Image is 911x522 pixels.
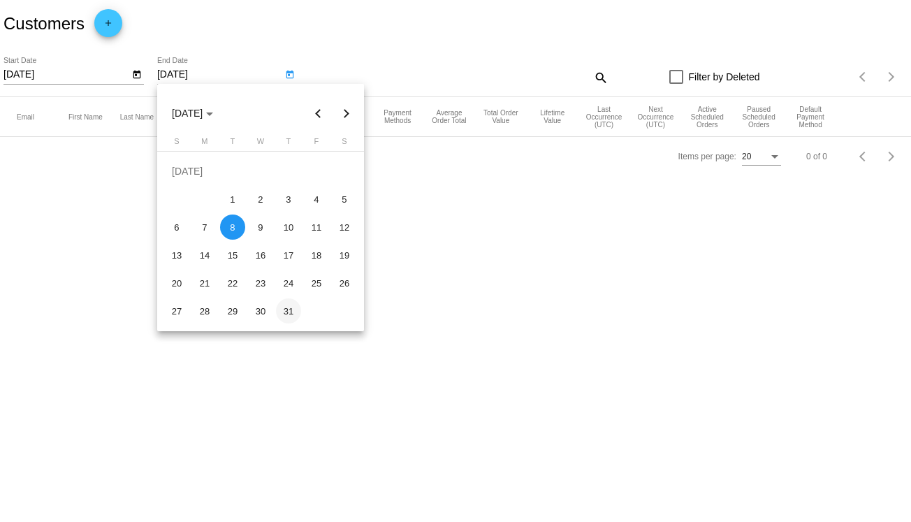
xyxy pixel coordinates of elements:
[192,242,217,268] div: 14
[305,99,333,127] button: Previous month
[192,270,217,296] div: 21
[276,215,301,240] div: 10
[275,137,303,151] th: Thursday
[276,270,301,296] div: 24
[304,270,329,296] div: 25
[191,213,219,241] td: July 7, 2025
[275,185,303,213] td: July 3, 2025
[219,185,247,213] td: July 1, 2025
[333,99,360,127] button: Next month
[219,241,247,269] td: July 15, 2025
[161,99,224,127] button: Choose month and year
[220,215,245,240] div: 8
[220,270,245,296] div: 22
[191,269,219,297] td: July 21, 2025
[248,215,273,240] div: 9
[303,241,330,269] td: July 18, 2025
[247,269,275,297] td: July 23, 2025
[247,137,275,151] th: Wednesday
[247,297,275,325] td: July 30, 2025
[248,298,273,324] div: 30
[276,187,301,212] div: 3
[275,241,303,269] td: July 17, 2025
[248,270,273,296] div: 23
[275,269,303,297] td: July 24, 2025
[164,298,189,324] div: 27
[303,137,330,151] th: Friday
[303,185,330,213] td: July 4, 2025
[330,213,358,241] td: July 12, 2025
[332,187,357,212] div: 5
[332,215,357,240] div: 12
[164,242,189,268] div: 13
[303,269,330,297] td: July 25, 2025
[332,242,357,268] div: 19
[304,242,329,268] div: 18
[220,298,245,324] div: 29
[163,241,191,269] td: July 13, 2025
[163,269,191,297] td: July 20, 2025
[163,137,191,151] th: Sunday
[275,213,303,241] td: July 10, 2025
[303,213,330,241] td: July 11, 2025
[192,215,217,240] div: 7
[220,187,245,212] div: 1
[164,215,189,240] div: 6
[163,213,191,241] td: July 6, 2025
[164,270,189,296] div: 20
[220,242,245,268] div: 15
[219,269,247,297] td: July 22, 2025
[192,298,217,324] div: 28
[247,241,275,269] td: July 16, 2025
[219,297,247,325] td: July 29, 2025
[332,270,357,296] div: 26
[248,242,273,268] div: 16
[304,215,329,240] div: 11
[163,157,358,185] td: [DATE]
[330,269,358,297] td: July 26, 2025
[247,213,275,241] td: July 9, 2025
[330,241,358,269] td: July 19, 2025
[219,213,247,241] td: July 8, 2025
[330,137,358,151] th: Saturday
[219,137,247,151] th: Tuesday
[191,241,219,269] td: July 14, 2025
[248,187,273,212] div: 2
[276,242,301,268] div: 17
[275,297,303,325] td: July 31, 2025
[191,297,219,325] td: July 28, 2025
[172,108,213,119] span: [DATE]
[247,185,275,213] td: July 2, 2025
[304,187,329,212] div: 4
[330,185,358,213] td: July 5, 2025
[163,297,191,325] td: July 27, 2025
[276,298,301,324] div: 31
[191,137,219,151] th: Monday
